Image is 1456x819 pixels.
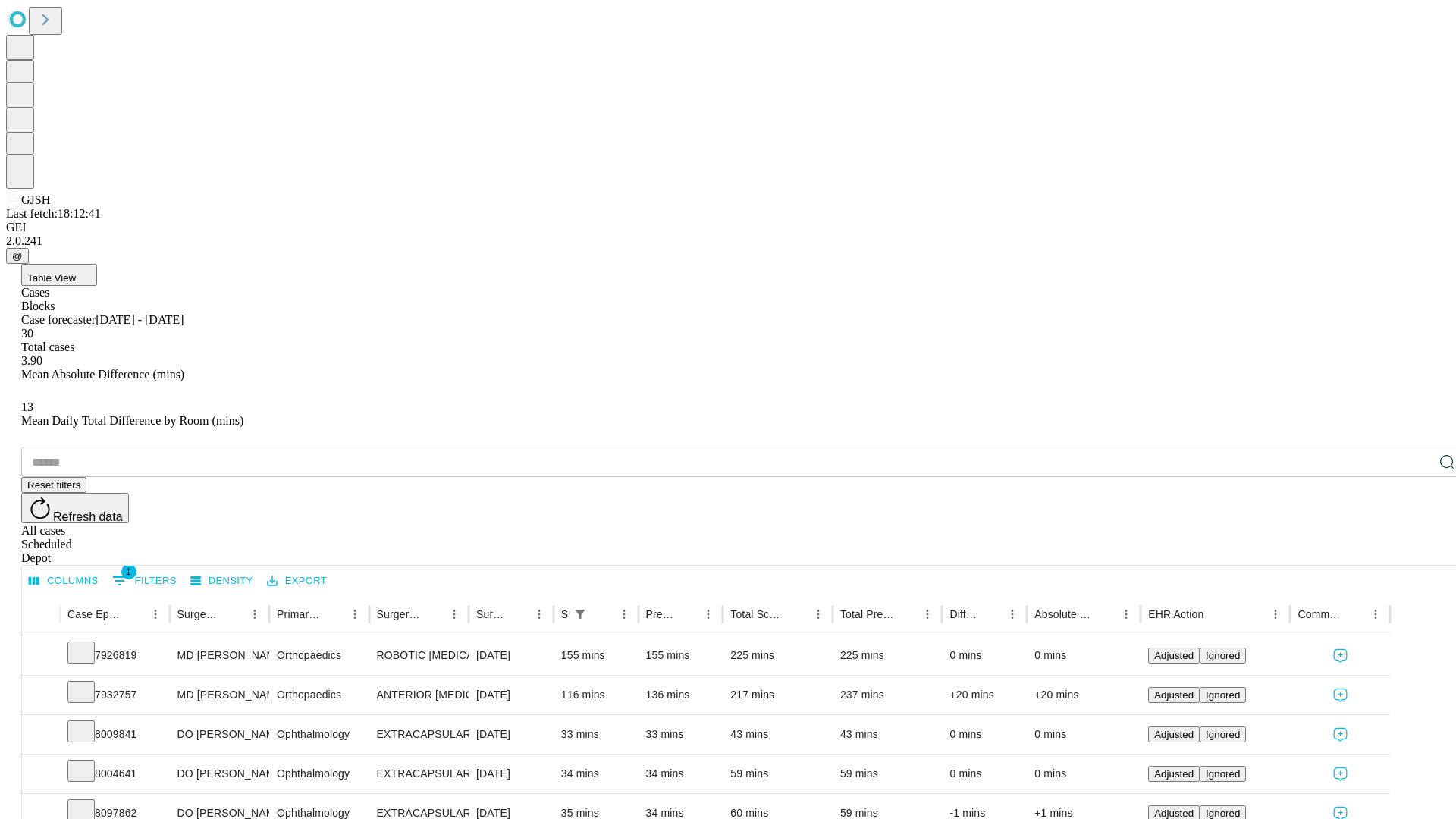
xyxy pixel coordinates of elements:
[25,570,102,593] button: Select columns
[646,755,716,793] div: 34 mins
[21,193,50,206] span: GJSH
[1094,604,1116,625] button: Sort
[896,604,917,625] button: Sort
[949,636,1019,675] div: 0 mins
[177,636,262,675] div: MD [PERSON_NAME] [PERSON_NAME] Md
[6,248,29,264] button: @
[1034,755,1133,793] div: 0 mins
[1116,604,1137,625] button: Menu
[67,715,162,754] div: 8009841
[177,755,262,793] div: DO [PERSON_NAME]
[1002,604,1023,625] button: Menu
[377,755,461,793] div: EXTRACAPSULAR CATARACT REMOVAL WITH [MEDICAL_DATA]
[840,636,935,675] div: 225 mins
[476,676,546,714] div: [DATE]
[561,636,631,675] div: 155 mins
[21,493,129,523] button: Refresh data
[1148,648,1200,664] button: Adjusted
[840,715,935,754] div: 43 mins
[67,676,162,714] div: 7932757
[30,643,52,670] button: Expand
[592,604,613,625] button: Sort
[646,676,716,714] div: 136 mins
[730,715,825,754] div: 43 mins
[21,264,97,286] button: Table View
[570,604,591,625] div: 1 active filter
[344,604,366,625] button: Menu
[21,400,33,413] span: 13
[67,608,122,620] div: Case Epic Id
[570,604,591,625] button: Show filters
[1298,608,1341,620] div: Comments
[377,608,421,620] div: Surgery Name
[1034,636,1133,675] div: 0 mins
[1034,676,1133,714] div: +20 mins
[1148,687,1200,703] button: Adjusted
[96,313,184,326] span: [DATE] - [DATE]
[949,608,979,620] div: Difference
[561,676,631,714] div: 116 mins
[1344,604,1365,625] button: Sort
[108,569,180,593] button: Show filters
[730,636,825,675] div: 225 mins
[1206,729,1240,740] span: Ignored
[476,755,546,793] div: [DATE]
[277,676,361,714] div: Orthopaedics
[1154,768,1194,780] span: Adjusted
[223,604,244,625] button: Sort
[444,604,465,625] button: Menu
[1205,604,1226,625] button: Sort
[529,604,550,625] button: Menu
[949,755,1019,793] div: 0 mins
[1200,726,1246,742] button: Ignored
[1200,687,1246,703] button: Ignored
[730,755,825,793] div: 59 mins
[561,755,631,793] div: 34 mins
[1154,808,1194,819] span: Adjusted
[277,608,321,620] div: Primary Service
[263,570,331,593] button: Export
[1206,808,1240,819] span: Ignored
[676,604,698,625] button: Sort
[1206,689,1240,701] span: Ignored
[1265,604,1286,625] button: Menu
[30,761,52,788] button: Expand
[27,272,76,284] span: Table View
[21,327,33,340] span: 30
[1206,650,1240,661] span: Ignored
[53,510,123,523] span: Refresh data
[1148,608,1203,620] div: EHR Action
[277,715,361,754] div: Ophthalmology
[917,604,938,625] button: Menu
[21,368,184,381] span: Mean Absolute Difference (mins)
[21,340,74,353] span: Total cases
[786,604,808,625] button: Sort
[30,682,52,709] button: Expand
[646,608,676,620] div: Predicted In Room Duration
[30,722,52,748] button: Expand
[1154,689,1194,701] span: Adjusted
[67,636,162,675] div: 7926819
[323,604,344,625] button: Sort
[840,755,935,793] div: 59 mins
[730,676,825,714] div: 217 mins
[177,715,262,754] div: DO [PERSON_NAME]
[1154,729,1194,740] span: Adjusted
[6,207,101,220] span: Last fetch: 18:12:41
[21,354,42,367] span: 3.90
[377,715,461,754] div: EXTRACAPSULAR CATARACT REMOVAL WITH [MEDICAL_DATA]
[1034,715,1133,754] div: 0 mins
[949,676,1019,714] div: +20 mins
[949,715,1019,754] div: 0 mins
[145,604,166,625] button: Menu
[646,636,716,675] div: 155 mins
[21,477,86,493] button: Reset filters
[244,604,265,625] button: Menu
[476,636,546,675] div: [DATE]
[646,715,716,754] div: 33 mins
[476,608,506,620] div: Surgery Date
[1154,650,1194,661] span: Adjusted
[187,570,257,593] button: Density
[124,604,145,625] button: Sort
[1200,766,1246,782] button: Ignored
